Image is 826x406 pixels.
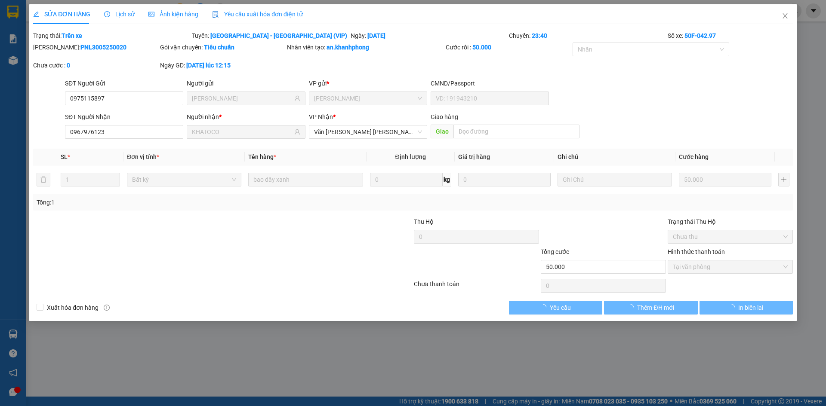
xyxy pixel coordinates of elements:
div: VP gửi [309,79,427,88]
span: Bất kỳ [132,173,236,186]
th: Ghi chú [554,149,675,165]
span: Phạm Ngũ Lão [314,92,422,105]
b: 23:40 [532,32,547,39]
button: delete [37,173,50,186]
span: In biên lai [738,303,763,312]
input: Ghi Chú [558,173,672,186]
span: info-circle [104,305,110,311]
span: Chưa thu [673,230,788,243]
div: Trạng thái: [32,31,191,40]
span: Giao hàng [431,113,458,120]
span: Tên hàng [248,153,276,160]
span: VP Nhận [309,113,333,120]
b: [DATE] [367,32,385,39]
b: PNL3005250020 [80,44,126,51]
b: Tiêu chuẩn [204,44,234,51]
span: close [782,12,789,19]
span: Ảnh kiện hàng [148,11,198,18]
div: Người gửi [187,79,305,88]
span: loading [729,304,738,310]
span: user [294,129,300,135]
span: Tại văn phòng [673,260,788,273]
button: plus [778,173,789,186]
span: kg [443,173,451,186]
div: Số xe: [667,31,794,40]
span: Yêu cầu [550,303,571,312]
b: 0 [67,62,70,69]
button: In biên lai [700,301,793,314]
span: Giao [431,125,453,138]
div: Người nhận [187,112,305,122]
span: Thu Hộ [414,218,434,225]
input: Tên người nhận [192,127,292,137]
div: CMND/Passport [431,79,549,88]
span: SỬA ĐƠN HÀNG [33,11,90,18]
div: Tổng: 1 [37,198,319,207]
input: 0 [458,173,551,186]
span: Đơn vị tính [127,153,159,160]
div: SĐT Người Gửi [65,79,183,88]
span: Định lượng [395,153,426,160]
span: Lịch sử [104,11,135,18]
span: loading [628,304,637,310]
button: Thêm ĐH mới [604,301,697,314]
span: Tổng cước [541,248,569,255]
b: Trên xe [62,32,82,39]
b: 50F-042.97 [684,32,716,39]
span: edit [33,11,39,17]
span: Xuất hóa đơn hàng [43,303,102,312]
span: picture [148,11,154,17]
span: SL [61,153,68,160]
b: 50.000 [472,44,491,51]
div: Nhân viên tạo: [287,43,444,52]
span: loading [540,304,550,310]
b: an.khanhphong [327,44,369,51]
span: Giá trị hàng [458,153,490,160]
button: Yêu cầu [509,301,602,314]
div: Chưa thanh toán [413,279,540,294]
input: Tên người gửi [192,94,292,103]
label: Hình thức thanh toán [668,248,725,255]
b: [DATE] lúc 12:15 [186,62,231,69]
span: user [294,95,300,101]
input: Dọc đường [453,125,579,138]
b: [GEOGRAPHIC_DATA] - [GEOGRAPHIC_DATA] (VIP) [210,32,347,39]
img: icon [212,11,219,18]
input: 0 [679,173,771,186]
button: Close [773,4,797,28]
input: VD: 191943210 [431,92,549,105]
span: clock-circle [104,11,110,17]
span: Văn Phòng Trần Phú (Mường Thanh) [314,125,422,138]
div: Chuyến: [508,31,667,40]
div: Cước rồi : [446,43,571,52]
div: Ngày: [350,31,509,40]
div: Ngày GD: [160,61,285,70]
span: Cước hàng [679,153,709,160]
div: Chưa cước : [33,61,158,70]
span: Thêm ĐH mới [637,303,674,312]
div: Gói vận chuyển: [160,43,285,52]
div: [PERSON_NAME]: [33,43,158,52]
input: VD: Bàn, Ghế [248,173,363,186]
div: Tuyến: [191,31,350,40]
span: Yêu cầu xuất hóa đơn điện tử [212,11,303,18]
div: Trạng thái Thu Hộ [668,217,793,226]
div: SĐT Người Nhận [65,112,183,122]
